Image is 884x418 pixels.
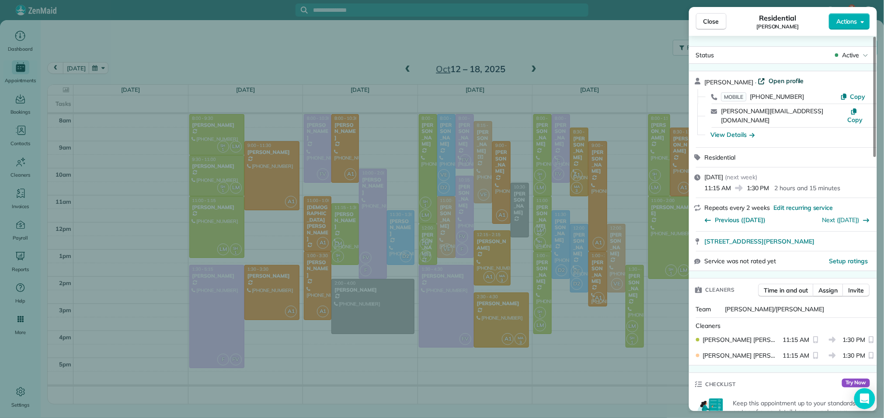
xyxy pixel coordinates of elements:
span: Active [842,51,860,59]
span: Close [703,17,719,26]
span: 1:30 PM [843,351,866,360]
span: [PERSON_NAME] [PERSON_NAME] [703,335,780,344]
span: Residential [759,13,797,23]
span: Checklist [706,380,736,389]
button: View Details [711,130,755,139]
span: Previous ([DATE]) [715,216,766,224]
span: Invite [849,286,864,295]
span: Time in and out [764,286,808,295]
span: Try Now [842,379,870,387]
span: [PHONE_NUMBER] [750,93,804,101]
span: [PERSON_NAME] [756,23,799,30]
span: Copy [850,93,866,101]
span: 11:15 AM [705,184,731,192]
button: Copy [841,92,866,101]
a: Open profile [758,77,804,85]
span: [PERSON_NAME] [PERSON_NAME] [703,351,780,360]
button: Invite [843,284,870,297]
span: [STREET_ADDRESS][PERSON_NAME] [705,237,815,246]
span: MOBILE [721,92,747,101]
p: 2 hours and 15 minutes [775,184,840,192]
a: MOBILE[PHONE_NUMBER] [721,92,804,101]
span: 1:30 PM [747,184,770,192]
span: Repeats every 2 weeks [705,204,770,212]
button: Setup ratings [830,257,869,265]
a: Next ([DATE]) [823,216,860,224]
span: Edit recurring service [774,203,833,212]
span: Open profile [769,77,804,85]
span: Assign [819,286,838,295]
span: 11:15 AM [783,351,810,360]
button: Previous ([DATE]) [705,216,766,224]
span: 1:30 PM [843,335,866,344]
span: Service was not rated yet [705,257,776,266]
button: Next ([DATE]) [823,216,870,224]
span: Status [696,51,714,59]
a: [STREET_ADDRESS][PERSON_NAME] [705,237,872,246]
span: Residential [705,153,736,161]
span: Actions [836,17,857,26]
button: Close [696,13,727,30]
span: 11:15 AM [783,335,810,344]
button: Assign [813,284,844,297]
span: ( next week ) [725,173,758,181]
span: Team [696,305,711,313]
a: [PERSON_NAME][EMAIL_ADDRESS][DOMAIN_NAME] [721,107,824,124]
span: · [754,79,759,86]
span: [PERSON_NAME]/[PERSON_NAME] [725,305,825,313]
span: [PERSON_NAME] [705,78,754,86]
span: Cleaners [706,286,735,294]
button: Copy [845,107,866,124]
button: Time in and out [759,284,814,297]
span: Cleaners [696,322,721,330]
span: Copy [848,116,863,124]
span: [DATE] [705,173,724,181]
div: Open Intercom Messenger [854,388,875,409]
